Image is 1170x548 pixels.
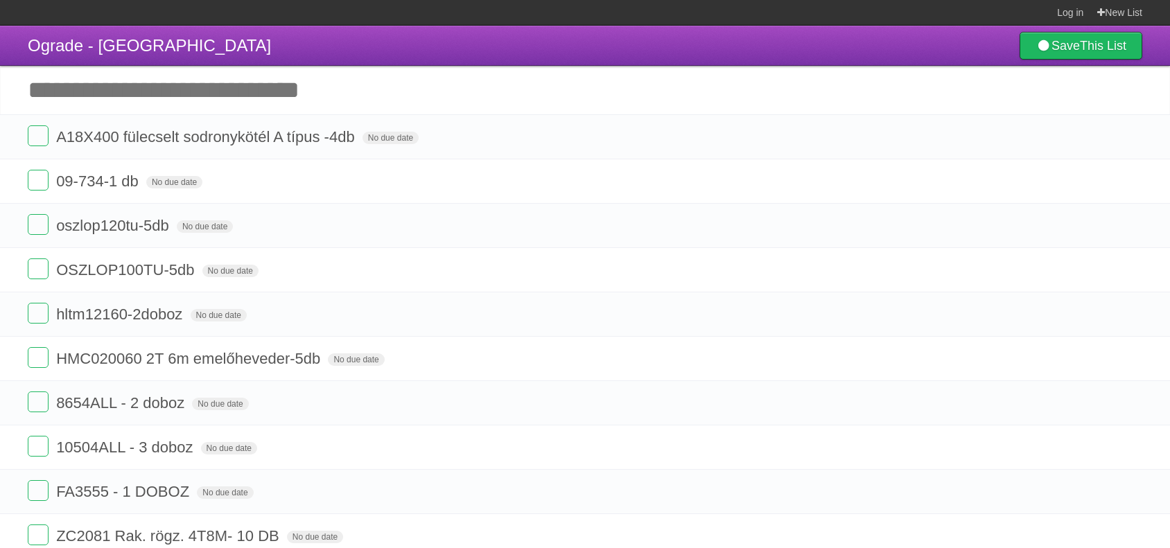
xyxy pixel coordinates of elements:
span: No due date [202,265,259,277]
span: FA3555 - 1 DOBOZ [56,483,193,500]
label: Done [28,391,49,412]
span: 09-734-1 db [56,173,142,190]
span: No due date [287,531,343,543]
span: No due date [191,309,247,321]
span: No due date [363,132,419,144]
span: No due date [201,442,257,454]
label: Done [28,214,49,235]
span: ZC2081 Rak. rögz. 4T8M- 10 DB [56,527,283,545]
span: HMC020060 2T 6m emelőheveder-5db [56,350,324,367]
span: No due date [328,353,384,366]
span: No due date [197,486,253,499]
span: No due date [146,176,202,188]
label: Done [28,524,49,545]
b: This List [1080,39,1126,53]
label: Done [28,125,49,146]
label: Done [28,347,49,368]
a: SaveThis List [1020,32,1142,60]
span: hltm12160-2doboz [56,306,186,323]
span: OSZLOP100TU-5db [56,261,198,279]
label: Done [28,303,49,324]
span: A18X400 fülecselt sodronykötél A típus -4db [56,128,358,145]
label: Done [28,258,49,279]
span: 10504ALL - 3 doboz [56,439,196,456]
span: oszlop120tu-5db [56,217,173,234]
span: Ograde - [GEOGRAPHIC_DATA] [28,36,271,55]
label: Done [28,170,49,191]
span: 8654ALL - 2 doboz [56,394,188,412]
label: Done [28,436,49,457]
span: No due date [192,398,248,410]
label: Done [28,480,49,501]
span: No due date [177,220,233,233]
